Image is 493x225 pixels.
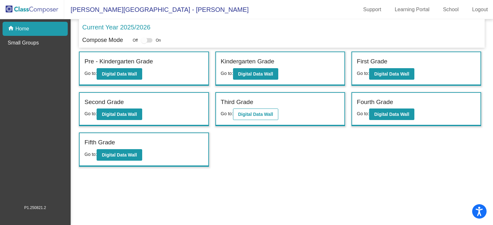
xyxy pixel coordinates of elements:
span: Go to: [84,111,97,116]
span: Go to: [221,71,233,76]
label: Second Grade [84,98,124,107]
span: Go to: [84,152,97,157]
b: Digital Data Wall [374,112,409,117]
b: Digital Data Wall [238,112,273,117]
p: Current Year 2025/2026 [82,22,150,32]
mat-icon: home [8,25,15,33]
button: Digital Data Wall [369,108,414,120]
p: Small Groups [8,39,39,47]
label: Fifth Grade [84,138,115,147]
label: Kindergarten Grade [221,57,274,66]
button: Digital Data Wall [233,108,278,120]
button: Digital Data Wall [97,68,142,80]
span: Off [133,37,138,43]
span: Go to: [84,71,97,76]
p: Compose Mode [82,36,123,44]
b: Digital Data Wall [102,152,137,157]
a: Learning Portal [390,4,435,15]
label: First Grade [357,57,387,66]
b: Digital Data Wall [238,71,273,76]
button: Digital Data Wall [233,68,278,80]
p: Home [15,25,29,33]
a: Logout [467,4,493,15]
a: Support [358,4,386,15]
button: Digital Data Wall [97,108,142,120]
span: Go to: [357,111,369,116]
span: [PERSON_NAME][GEOGRAPHIC_DATA] - [PERSON_NAME] [64,4,249,15]
span: Go to: [357,71,369,76]
button: Digital Data Wall [369,68,414,80]
button: Digital Data Wall [97,149,142,161]
b: Digital Data Wall [102,112,137,117]
label: Fourth Grade [357,98,393,107]
span: Go to: [221,111,233,116]
a: School [438,4,464,15]
label: Third Grade [221,98,253,107]
label: Pre - Kindergarten Grade [84,57,153,66]
span: On [156,37,161,43]
b: Digital Data Wall [102,71,137,76]
b: Digital Data Wall [374,71,409,76]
